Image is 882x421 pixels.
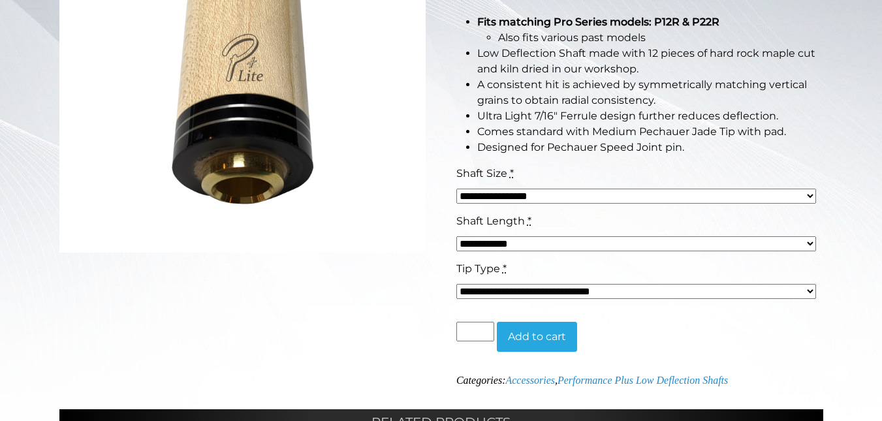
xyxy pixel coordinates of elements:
li: Also fits various past models [498,30,823,46]
li: Ultra Light 7/16″ Ferrule design further reduces deflection. [477,108,823,124]
a: Accessories [505,375,555,386]
strong: Fits matching Pro Series models: P12R & P22R [477,16,719,28]
input: Product quantity [456,322,494,341]
span: Shaft Length [456,215,525,227]
li: Low Deflection Shaft made with 12 pieces of hard rock maple cut and kiln dried in our workshop. [477,46,823,77]
li: Designed for Pechauer Speed Joint pin. [477,140,823,155]
li: A consistent hit is achieved by symmetrically matching vertical grains to obtain radial consistency. [477,77,823,108]
span: Shaft Size [456,167,507,179]
a: Performance Plus Low Deflection Shafts [558,375,728,386]
abbr: required [503,262,507,275]
li: Comes standard with Medium Pechauer Jade Tip with pad. [477,124,823,140]
button: Add to cart [497,322,577,352]
span: Tip Type [456,262,500,275]
span: Categories: , [456,375,728,386]
abbr: required [510,167,514,179]
abbr: required [528,215,531,227]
